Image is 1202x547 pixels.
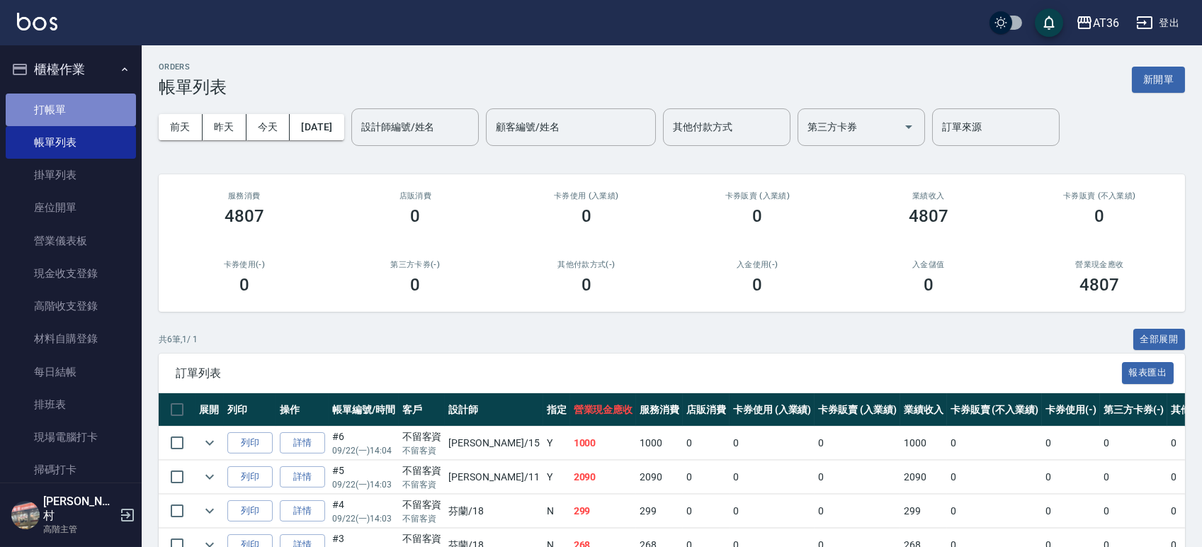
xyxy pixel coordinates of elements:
th: 卡券使用 (入業績) [730,393,815,427]
a: 報表匯出 [1122,366,1174,379]
button: 新開單 [1132,67,1185,93]
div: 不留客資 [402,463,442,478]
h2: 入金儲值 [860,260,997,269]
th: 業績收入 [900,393,947,427]
h2: 其他付款方式(-) [518,260,655,269]
h3: 4807 [225,206,264,226]
td: 0 [683,427,730,460]
p: 09/22 (一) 14:04 [332,444,395,457]
button: save [1035,9,1063,37]
a: 材料自購登錄 [6,322,136,355]
th: 服務消費 [636,393,683,427]
p: 共 6 筆, 1 / 1 [159,333,198,346]
a: 詳情 [280,500,325,522]
h3: 0 [752,275,762,295]
a: 座位開單 [6,191,136,224]
h3: 服務消費 [176,191,313,201]
td: 0 [947,495,1042,528]
td: [PERSON_NAME] /15 [445,427,543,460]
button: 今天 [246,114,290,140]
span: 訂單列表 [176,366,1122,380]
button: 昨天 [203,114,246,140]
h3: 0 [1094,206,1104,226]
a: 掃碼打卡 [6,453,136,486]
h2: 卡券使用 (入業績) [518,191,655,201]
td: #6 [329,427,399,460]
th: 帳單編號/時間 [329,393,399,427]
td: 299 [900,495,947,528]
td: 0 [1100,495,1168,528]
td: Y [543,427,570,460]
td: 芬蘭 /18 [445,495,543,528]
h2: 卡券販賣 (入業績) [689,191,827,201]
p: 不留客資 [402,478,442,491]
th: 客戶 [399,393,446,427]
button: 列印 [227,432,273,454]
a: 詳情 [280,466,325,488]
td: 299 [636,495,683,528]
button: 前天 [159,114,203,140]
td: 299 [570,495,637,528]
button: 列印 [227,466,273,488]
td: N [543,495,570,528]
h2: 卡券販賣 (不入業績) [1031,191,1169,201]
h2: 業績收入 [860,191,997,201]
h3: 4807 [909,206,948,226]
td: 1000 [900,427,947,460]
th: 指定 [543,393,570,427]
h3: 帳單列表 [159,77,227,97]
img: Logo [17,13,57,30]
th: 店販消費 [683,393,730,427]
td: 0 [683,495,730,528]
h2: 營業現金應收 [1031,260,1169,269]
td: 2090 [570,461,637,494]
a: 現場電腦打卡 [6,421,136,453]
h2: 入金使用(-) [689,260,827,269]
a: 排班表 [6,388,136,421]
td: 0 [815,495,900,528]
th: 列印 [224,393,276,427]
button: 報表匯出 [1122,362,1174,384]
button: 登出 [1130,10,1185,36]
a: 高階收支登錄 [6,290,136,322]
h5: [PERSON_NAME]村 [43,495,115,523]
h2: 第三方卡券(-) [347,260,484,269]
th: 營業現金應收 [570,393,637,427]
a: 每日結帳 [6,356,136,388]
th: 設計師 [445,393,543,427]
td: Y [543,461,570,494]
a: 帳單列表 [6,126,136,159]
button: [DATE] [290,114,344,140]
h3: 0 [410,275,420,295]
button: expand row [199,466,220,487]
h3: 4807 [1079,275,1119,295]
button: expand row [199,500,220,521]
button: 櫃檯作業 [6,51,136,88]
th: 操作 [276,393,329,427]
th: 第三方卡券(-) [1100,393,1168,427]
a: 營業儀表板 [6,225,136,257]
td: 0 [815,461,900,494]
h3: 0 [752,206,762,226]
td: 0 [947,461,1042,494]
td: 0 [730,427,815,460]
td: #5 [329,461,399,494]
h3: 0 [239,275,249,295]
td: 1000 [570,427,637,460]
p: 09/22 (一) 14:03 [332,478,395,491]
button: 列印 [227,500,273,522]
td: 0 [1042,461,1100,494]
h2: 卡券使用(-) [176,260,313,269]
a: 掛單列表 [6,159,136,191]
td: 0 [730,495,815,528]
h3: 0 [582,206,591,226]
a: 打帳單 [6,94,136,126]
td: 0 [1042,427,1100,460]
td: 2090 [900,461,947,494]
a: 現金收支登錄 [6,257,136,290]
h2: 店販消費 [347,191,484,201]
td: 1000 [636,427,683,460]
td: 0 [1042,495,1100,528]
td: 0 [683,461,730,494]
h3: 0 [582,275,591,295]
